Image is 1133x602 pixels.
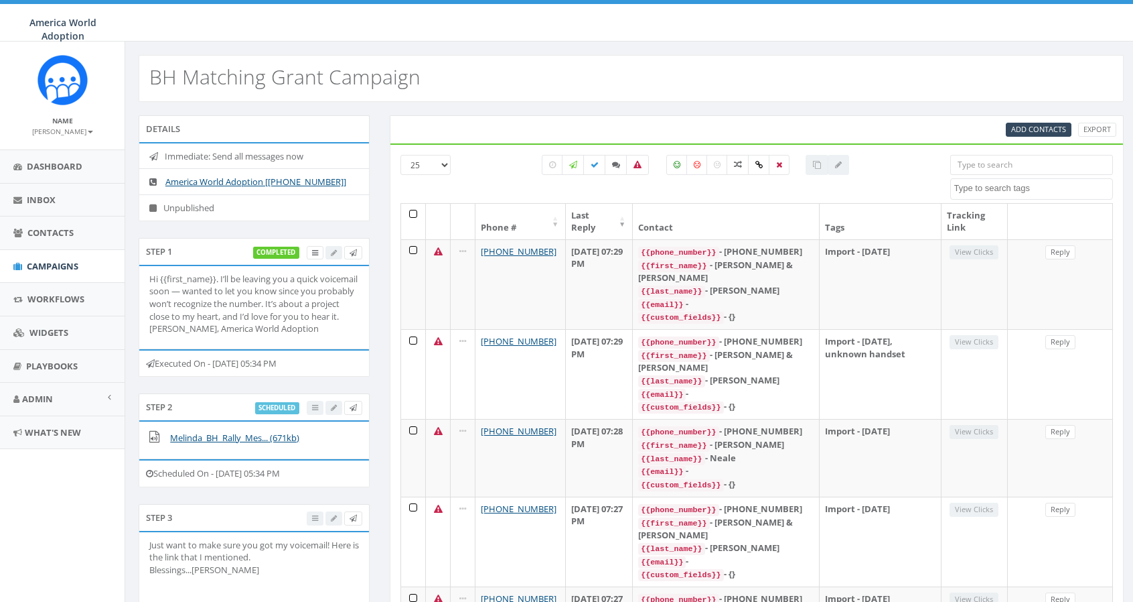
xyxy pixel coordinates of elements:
[638,375,704,387] code: {{last_name}}
[32,127,93,136] small: [PERSON_NAME]
[638,503,813,516] div: - [PHONE_NUMBER]
[1078,123,1116,137] a: Export
[29,326,68,339] span: Widgets
[25,426,81,438] span: What's New
[1011,124,1066,134] span: Add Contacts
[350,513,357,523] span: Send Test Message
[638,440,709,452] code: {{first_name}}
[139,504,370,531] div: Step 3
[686,155,708,175] label: Negative
[638,465,813,478] div: -
[638,400,813,414] div: - {}
[1045,335,1075,349] a: Reply
[638,425,813,438] div: - [PHONE_NUMBER]
[562,155,585,175] label: Sending
[638,555,813,568] div: -
[149,204,163,213] i: Unpublished
[820,497,941,587] td: Import - [DATE]
[950,155,1113,175] input: Type to search
[481,503,556,515] a: [PHONE_NUMBER]
[638,349,813,374] div: - [PERSON_NAME] & [PERSON_NAME]
[638,350,709,362] code: {{first_name}}
[638,518,709,530] code: {{first_name}}
[52,116,73,125] small: Name
[1045,245,1075,259] a: Reply
[748,155,770,175] label: Link Clicked
[638,516,813,542] div: - [PERSON_NAME] & [PERSON_NAME]
[638,556,686,568] code: {{email}}
[32,125,93,137] a: [PERSON_NAME]
[566,239,633,329] td: [DATE] 07:29 PM
[350,402,357,412] span: Send Test Message
[170,432,299,444] a: Melinda_BH_Rally_Mes... (671kb)
[638,312,723,324] code: {{custom_fields}}
[820,329,941,419] td: Import - [DATE], unknown handset
[638,247,719,259] code: {{phone_number}}
[820,419,941,497] td: Import - [DATE]
[638,478,813,491] div: - {}
[638,335,813,349] div: - [PHONE_NUMBER]
[481,335,556,347] a: [PHONE_NUMBER]
[22,393,53,405] span: Admin
[638,568,813,581] div: - {}
[638,542,813,555] div: - [PERSON_NAME]
[638,284,813,298] div: - [PERSON_NAME]
[139,194,369,221] li: Unpublished
[253,247,300,259] label: completed
[626,155,649,175] label: Bounced
[638,426,719,438] code: {{phone_number}}
[638,387,813,401] div: -
[638,259,813,284] div: - [PERSON_NAME] & [PERSON_NAME]
[139,115,370,142] div: Details
[27,194,56,206] span: Inbox
[27,293,84,305] span: Workflows
[37,55,88,105] img: Rally_Corp_Icon.png
[312,247,318,257] span: View Campaign Delivery Statistics
[26,360,78,372] span: Playbooks
[638,402,723,414] code: {{custom_fields}}
[638,438,813,452] div: - [PERSON_NAME]
[566,204,633,239] th: Last Reply: activate to sort column ascending
[941,204,1008,239] th: Tracking Link
[27,227,74,239] span: Contacts
[1011,124,1066,134] span: CSV files only
[255,402,300,414] label: scheduled
[139,459,370,487] div: Scheduled On - [DATE] 05:34 PM
[706,155,728,175] label: Neutral
[27,260,78,272] span: Campaigns
[638,298,813,311] div: -
[638,452,813,465] div: - Neale
[29,16,96,42] span: America World Adoption
[638,504,719,516] code: {{phone_number}}
[954,182,1112,194] textarea: Search
[769,155,789,175] label: Removed
[633,204,819,239] th: Contact
[139,394,370,420] div: Step 2
[638,299,686,311] code: {{email}}
[139,349,370,377] div: Executed On - [DATE] 05:34 PM
[542,155,563,175] label: Pending
[165,176,346,188] a: America World Adoption [[PHONE_NUMBER]]
[638,260,709,272] code: {{first_name}}
[820,239,941,329] td: Import - [DATE]
[638,466,686,478] code: {{email}}
[638,374,813,387] div: - [PERSON_NAME]
[1006,123,1071,137] a: Add Contacts
[139,238,370,265] div: Step 1
[638,286,704,298] code: {{last_name}}
[481,425,556,437] a: [PHONE_NUMBER]
[139,143,369,170] li: Immediate: Send all messages now
[149,539,359,577] p: Just want to make sure you got my voicemail! Here is the link that I mentioned. Blessings...[PERS...
[666,155,688,175] label: Positive
[638,543,704,555] code: {{last_name}}
[27,160,82,172] span: Dashboard
[638,453,704,465] code: {{last_name}}
[350,247,357,257] span: Send Test Message
[1045,425,1075,439] a: Reply
[638,310,813,324] div: - {}
[638,569,723,581] code: {{custom_fields}}
[727,155,749,175] label: Mixed
[566,419,633,497] td: [DATE] 07:28 PM
[583,155,606,175] label: Delivered
[481,245,556,257] a: [PHONE_NUMBER]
